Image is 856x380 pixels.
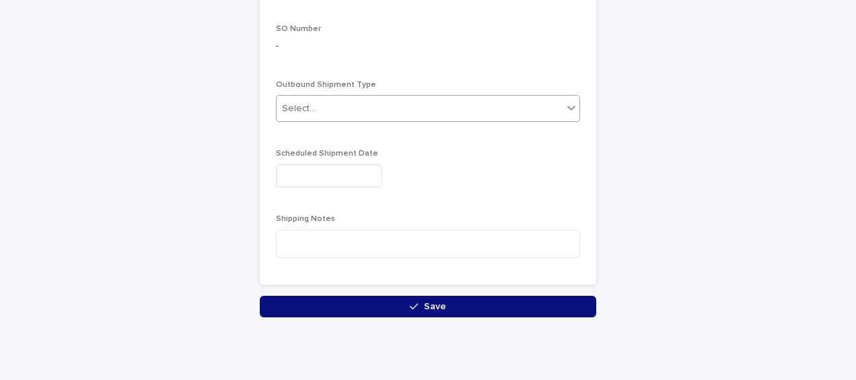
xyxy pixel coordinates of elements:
button: Save [260,296,596,317]
span: Scheduled Shipment Date [276,150,378,158]
p: - [276,39,580,53]
span: Outbound Shipment Type [276,81,376,89]
span: SO Number [276,25,321,33]
span: Shipping Notes [276,215,335,223]
span: Save [424,302,446,311]
div: Select... [282,102,316,116]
